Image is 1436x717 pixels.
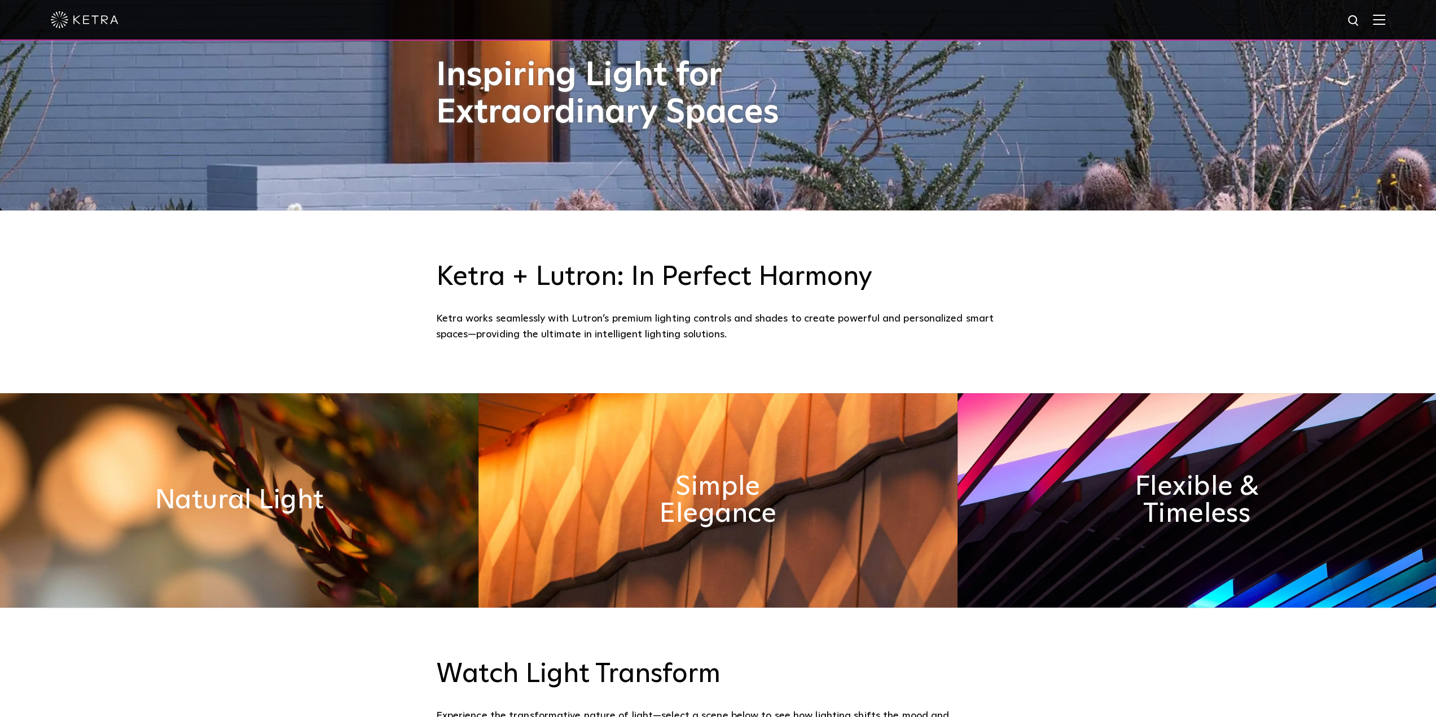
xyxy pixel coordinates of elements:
img: Hamburger%20Nav.svg [1373,14,1385,25]
img: simple_elegance [478,393,957,608]
h3: Watch Light Transform [436,658,1000,691]
h2: Flexible & Timeless [1110,473,1283,527]
h2: Natural Light [155,487,324,514]
img: ketra-logo-2019-white [51,11,118,28]
h1: Inspiring Light for Extraordinary Spaces [436,57,803,131]
h2: Simple Elegance [632,473,804,527]
div: Ketra works seamlessly with Lutron’s premium lighting controls and shades to create powerful and ... [436,311,1000,343]
h3: Ketra + Lutron: In Perfect Harmony [436,261,1000,294]
img: flexible_timeless_ketra [958,393,1436,608]
img: search icon [1347,14,1361,28]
